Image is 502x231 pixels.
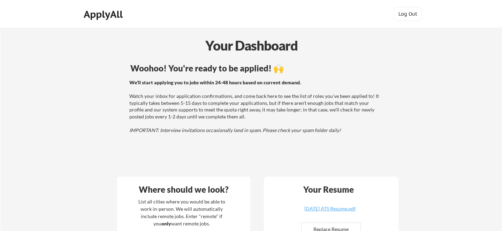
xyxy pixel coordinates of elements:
strong: We'll start applying you to jobs within 24-48 hours based on current demand. [129,79,301,85]
div: Where should we look? [119,185,249,194]
div: Woohoo! You're ready to be applied! 🙌 [130,64,382,72]
div: ApplyAll [84,8,125,20]
div: Your Dashboard [1,36,502,55]
em: IMPORTANT: Interview invitations occasionally land in spam. Please check your spam folder daily! [129,127,341,133]
div: Watch your inbox for application confirmations, and come back here to see the list of roles you'v... [129,79,381,134]
div: List all cities where you would be able to work in-person. We will automatically include remote j... [134,198,230,227]
strong: only [161,221,171,226]
div: Your Resume [294,185,363,194]
button: Log Out [394,7,422,21]
a: [DATE] ATS Resume.pdf [289,206,372,217]
div: [DATE] ATS Resume.pdf [289,206,372,211]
